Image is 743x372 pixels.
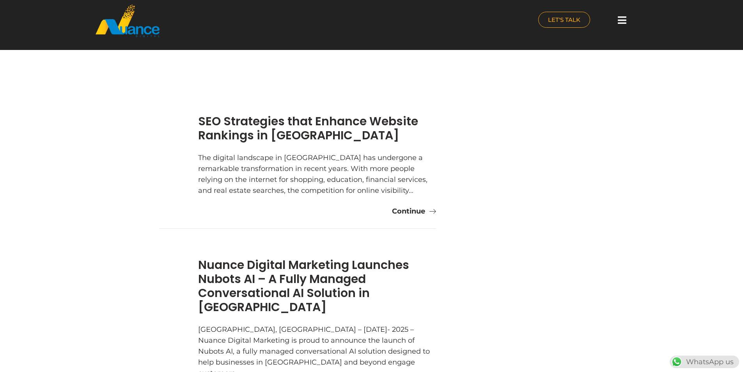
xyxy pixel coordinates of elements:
[198,113,418,144] a: SEO Strategies that Enhance Website Rankings in [GEOGRAPHIC_DATA]
[670,356,683,368] img: WhatsApp
[670,358,739,366] a: WhatsAppWhatsApp us
[95,4,368,38] a: nuance-qatar_logo
[670,356,739,368] div: WhatsApp us
[548,17,580,23] span: LET'S TALK
[198,256,409,315] a: Nuance Digital Marketing Launches Nubots AI – A Fully Managed Conversational AI Solution in [GEOG...
[392,206,436,217] a: Continue
[198,152,436,196] div: The digital landscape in [GEOGRAPHIC_DATA] has undergone a remarkable transformation in recent ye...
[538,12,590,28] a: LET'S TALK
[95,4,160,38] img: nuance-qatar_logo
